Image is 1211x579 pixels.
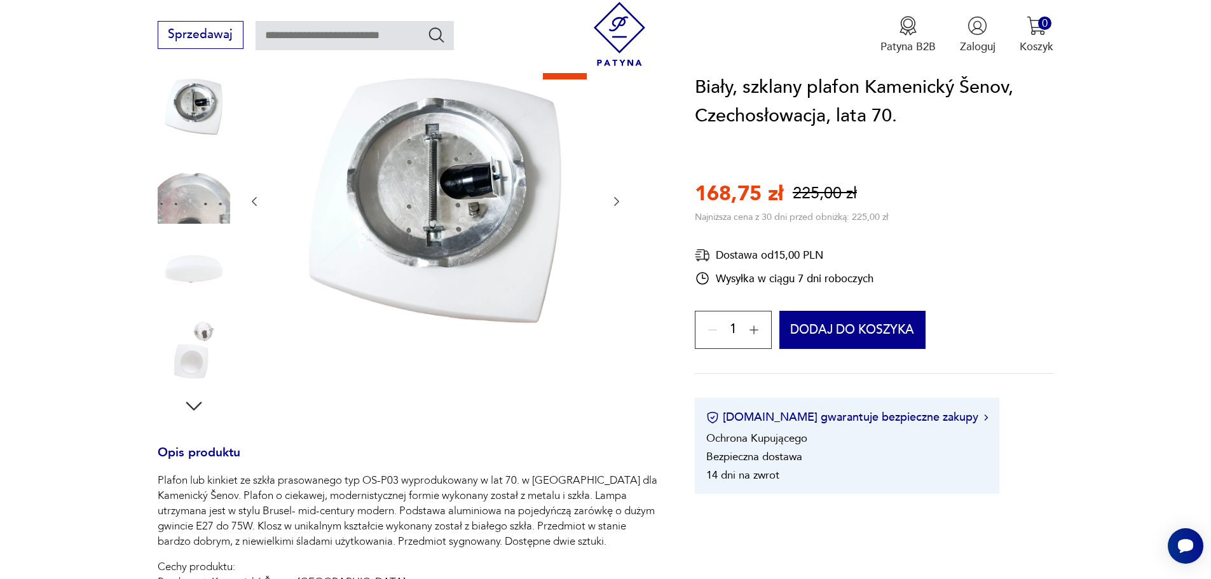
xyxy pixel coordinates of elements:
span: 1 [730,325,737,335]
h3: Opis produktu [158,448,659,473]
a: Sprzedawaj [158,31,243,41]
h1: Biały, szklany plafon Kamenický Šenov, Czechosłowacja, lata 70. [695,73,1053,131]
button: 0Koszyk [1020,16,1053,54]
p: 225,00 zł [793,183,857,205]
p: Plafon lub kinkiet ze szkła prasowanego typ OS-P03 wyprodukowany w lat 70. w [GEOGRAPHIC_DATA] dl... [158,473,659,549]
a: Ikona medaluPatyna B2B [880,16,936,54]
button: Sprzedawaj [158,21,243,49]
li: 14 dni na zwrot [706,468,779,483]
p: Patyna B2B [880,39,936,54]
p: Zaloguj [960,39,995,54]
li: Ochrona Kupującego [706,432,807,446]
iframe: Smartsupp widget button [1168,528,1203,564]
img: Patyna - sklep z meblami i dekoracjami vintage [587,2,652,66]
img: Ikona medalu [898,16,918,36]
div: 0 [1038,17,1051,30]
button: Patyna B2B [880,16,936,54]
img: Zdjęcie produktu Biały, szklany plafon Kamenický Šenov, Czechosłowacja, lata 70. [158,71,230,143]
img: Ikonka użytkownika [968,16,987,36]
p: 168,75 zł [695,180,783,208]
button: Szukaj [427,25,446,44]
img: Ikona dostawy [695,248,710,264]
li: Bezpieczna dostawa [706,450,802,465]
button: Dodaj do koszyka [779,311,926,349]
div: Wysyłka w ciągu 7 dni roboczych [695,271,873,287]
button: Zaloguj [960,16,995,54]
img: Zdjęcie produktu Biały, szklany plafon Kamenický Šenov, Czechosłowacja, lata 70. [158,233,230,305]
button: [DOMAIN_NAME] gwarantuje bezpieczne zakupy [706,410,988,426]
img: Zdjęcie produktu Biały, szklany plafon Kamenický Šenov, Czechosłowacja, lata 70. [277,41,595,360]
img: Zdjęcie produktu Biały, szklany plafon Kamenický Šenov, Czechosłowacja, lata 70. [158,313,230,386]
img: Ikona certyfikatu [706,411,719,424]
img: Ikona strzałki w prawo [984,414,988,421]
img: Zdjęcie produktu Biały, szklany plafon Kamenický Šenov, Czechosłowacja, lata 70. [158,151,230,224]
div: Dostawa od 15,00 PLN [695,248,873,264]
p: Najniższa cena z 30 dni przed obniżką: 225,00 zł [695,211,888,223]
img: Ikona koszyka [1027,16,1046,36]
p: Koszyk [1020,39,1053,54]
